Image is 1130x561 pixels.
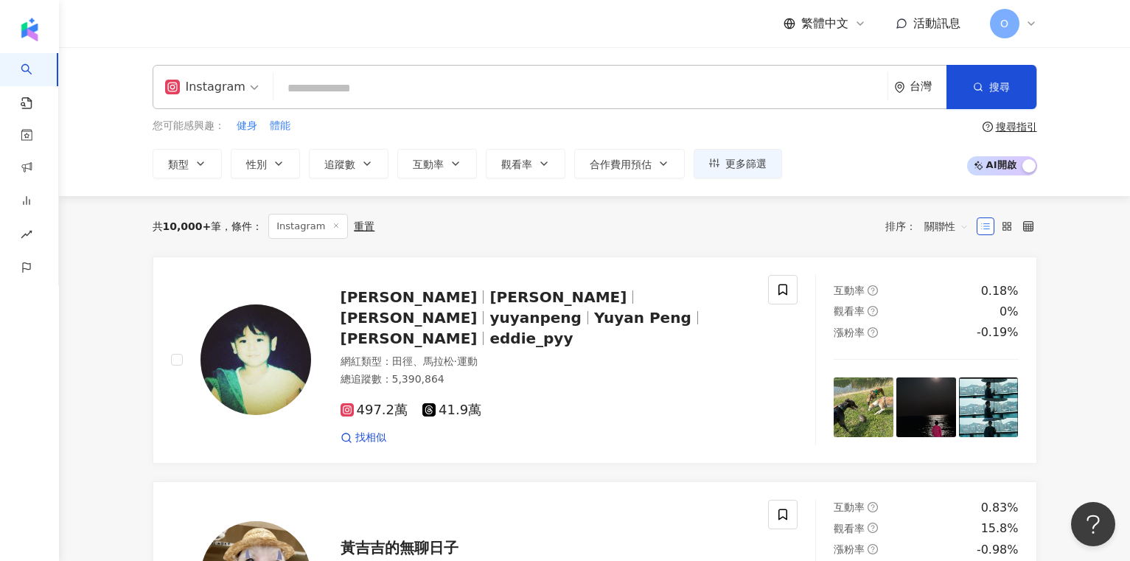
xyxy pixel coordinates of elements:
span: 10,000+ [163,220,212,232]
div: Instagram [165,75,245,99]
span: question-circle [868,327,878,338]
button: 觀看率 [486,149,565,178]
a: search [21,53,50,111]
span: 類型 [168,158,189,170]
span: [PERSON_NAME] [489,288,627,306]
span: environment [894,82,905,93]
span: 黃吉吉的無聊日子 [341,539,458,557]
button: 類型 [153,149,222,178]
div: 0.18% [981,283,1019,299]
span: 活動訊息 [913,16,960,30]
div: 0% [1000,304,1018,320]
span: Yuyan Peng [594,309,691,327]
span: 互動率 [834,501,865,513]
span: 互動率 [834,285,865,296]
button: 更多篩選 [694,149,782,178]
span: question-circle [868,306,878,316]
div: 台灣 [910,80,946,93]
span: 您可能感興趣： [153,119,225,133]
span: 繁體中文 [801,15,848,32]
span: question-circle [868,285,878,296]
span: question-circle [868,544,878,554]
img: post-image [959,377,1019,437]
span: yuyanpeng [489,309,581,327]
div: 搜尋指引 [996,121,1037,133]
span: eddie_pyy [489,330,573,347]
div: -0.98% [977,542,1019,558]
span: 漲粉率 [834,543,865,555]
div: 0.83% [981,500,1019,516]
span: 漲粉率 [834,327,865,338]
span: O [1000,15,1008,32]
span: 田徑、馬拉松 [392,355,454,367]
img: logo icon [18,18,41,41]
img: post-image [834,377,893,437]
span: 互動率 [413,158,444,170]
div: 總追蹤數 ： 5,390,864 [341,372,751,387]
span: 運動 [457,355,478,367]
span: 觀看率 [834,523,865,534]
div: 排序： [885,215,977,238]
span: 合作費用預估 [590,158,652,170]
span: 關聯性 [924,215,969,238]
div: -0.19% [977,324,1019,341]
button: 互動率 [397,149,477,178]
span: [PERSON_NAME] [341,309,478,327]
span: 性別 [246,158,267,170]
div: 15.8% [981,520,1019,537]
span: question-circle [983,122,993,132]
span: 體能 [270,119,290,133]
span: rise [21,220,32,253]
span: 41.9萬 [422,403,481,418]
a: KOL Avatar[PERSON_NAME][PERSON_NAME][PERSON_NAME]yuyanpengYuyan Peng[PERSON_NAME]eddie_pyy網紅類型：田徑... [153,257,1037,464]
span: Instagram [268,214,348,239]
button: 追蹤數 [309,149,388,178]
span: question-circle [868,502,878,512]
div: 重置 [354,220,374,232]
button: 搜尋 [946,65,1036,109]
span: [PERSON_NAME] [341,288,478,306]
div: 網紅類型 ： [341,355,751,369]
span: 更多篩選 [725,158,767,170]
iframe: Help Scout Beacon - Open [1071,502,1115,546]
span: 條件 ： [221,220,262,232]
span: · [454,355,457,367]
span: 搜尋 [989,81,1010,93]
a: 找相似 [341,431,386,445]
span: 追蹤數 [324,158,355,170]
span: 觀看率 [834,305,865,317]
div: 共 筆 [153,220,222,232]
span: 健身 [237,119,257,133]
span: 497.2萬 [341,403,408,418]
span: 觀看率 [501,158,532,170]
button: 健身 [236,118,258,134]
span: 找相似 [355,431,386,445]
img: post-image [896,377,956,437]
button: 合作費用預估 [574,149,685,178]
img: KOL Avatar [200,304,311,415]
span: [PERSON_NAME] [341,330,478,347]
button: 體能 [269,118,291,134]
button: 性別 [231,149,300,178]
span: question-circle [868,523,878,533]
